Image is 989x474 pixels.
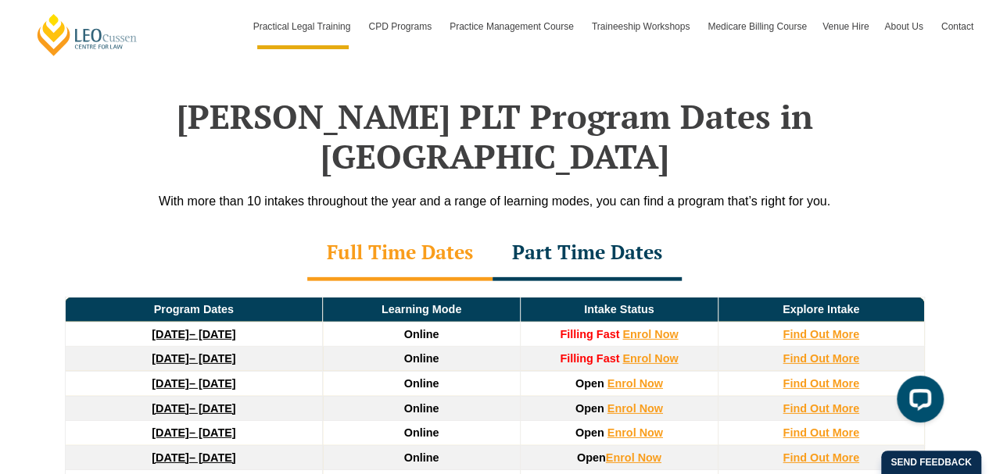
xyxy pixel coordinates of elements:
span: Online [404,377,439,390]
td: Explore Intake [718,298,924,323]
a: Enrol Now [606,451,661,464]
span: Open [577,451,606,464]
a: Enrol Now [622,328,678,340]
a: Find Out More [783,377,859,390]
span: Online [404,451,439,464]
strong: Filling Fast [560,352,619,365]
a: CPD Programs [360,4,442,49]
a: Find Out More [783,402,859,415]
a: [DATE]– [DATE] [152,352,235,365]
a: Enrol Now [607,402,663,415]
strong: [DATE] [152,352,189,365]
a: Enrol Now [622,352,678,365]
a: [DATE]– [DATE] [152,426,235,439]
a: Contact [933,4,981,49]
a: [DATE]– [DATE] [152,377,235,390]
span: Open [575,377,604,390]
h2: [PERSON_NAME] PLT Program Dates in [GEOGRAPHIC_DATA] [49,97,941,176]
a: Traineeship Workshops [584,4,700,49]
a: Practice Management Course [442,4,584,49]
a: [PERSON_NAME] Centre for Law [35,12,139,57]
strong: [DATE] [152,402,189,415]
a: Find Out More [783,352,859,365]
iframe: LiveChat chat widget [884,369,950,435]
span: Online [404,352,439,365]
span: Online [404,426,439,439]
div: Part Time Dates [493,226,682,281]
div: Full Time Dates [307,226,493,281]
span: Online [404,328,439,340]
span: Open [575,402,604,415]
strong: [DATE] [152,377,189,390]
a: Venue Hire [815,4,876,49]
a: Enrol Now [607,377,663,390]
strong: [DATE] [152,451,189,464]
strong: [DATE] [152,328,189,340]
strong: [DATE] [152,426,189,439]
a: [DATE]– [DATE] [152,451,235,464]
td: Intake Status [520,298,718,323]
span: Open [575,426,604,439]
a: [DATE]– [DATE] [152,328,235,340]
div: With more than 10 intakes throughout the year and a range of learning modes, you can find a progr... [49,191,941,211]
strong: Filling Fast [560,328,619,340]
span: Online [404,402,439,415]
td: Program Dates [65,298,323,323]
a: Find Out More [783,328,859,340]
a: Find Out More [783,451,859,464]
a: About Us [876,4,933,49]
a: Find Out More [783,426,859,439]
a: Enrol Now [607,426,663,439]
a: Medicare Billing Course [700,4,815,49]
td: Learning Mode [323,298,521,323]
a: [DATE]– [DATE] [152,402,235,415]
a: Practical Legal Training [245,4,361,49]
